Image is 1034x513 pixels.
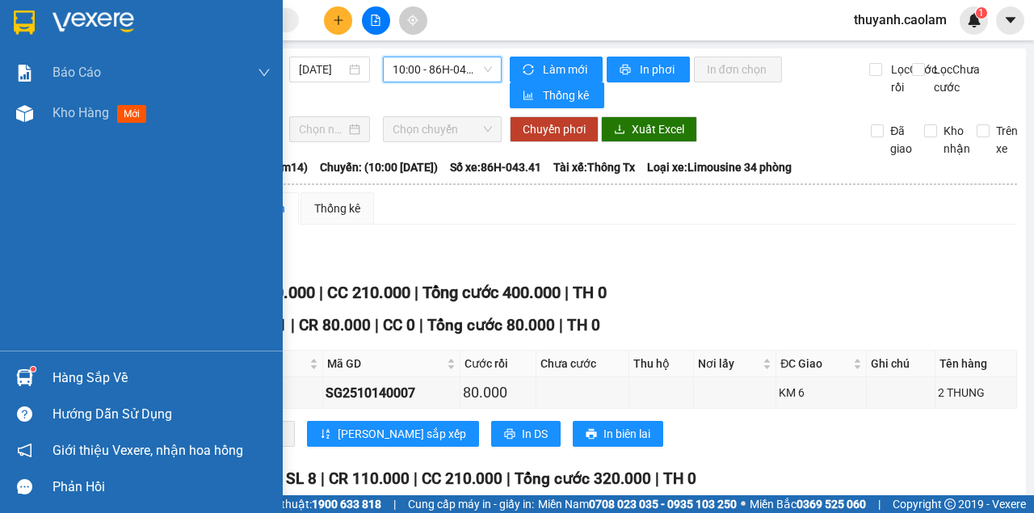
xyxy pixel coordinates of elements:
span: | [375,316,379,334]
span: Mã GD [327,355,443,372]
button: printerIn phơi [607,57,690,82]
button: downloadXuất Excel [601,116,697,142]
img: logo-vxr [14,11,35,35]
span: In biên lai [603,425,650,443]
img: warehouse-icon [16,369,33,386]
span: Chọn chuyến [393,117,491,141]
button: sort-ascending[PERSON_NAME] sắp xếp [307,421,479,447]
button: printerIn DS [491,421,561,447]
span: | [878,495,881,513]
span: sort-ascending [320,428,331,441]
span: CR 80.000 [299,316,371,334]
button: plus [324,6,352,35]
input: Chọn ngày [299,120,346,138]
th: Tên hàng [935,351,1017,377]
span: aim [407,15,418,26]
div: SG2510140007 [326,383,457,403]
span: Trên xe [990,122,1024,158]
img: warehouse-icon [16,105,33,122]
img: solution-icon [16,65,33,82]
sup: 1 [976,7,987,19]
input: 14/10/2025 [299,61,346,78]
div: KM 6 [779,384,864,402]
div: Phản hồi [53,475,271,499]
span: Lọc Chưa cước [927,61,982,96]
span: Giới thiệu Vexere, nhận hoa hồng [53,440,243,460]
span: caret-down [1003,13,1018,27]
span: notification [17,443,32,458]
span: TH 0 [573,283,607,302]
span: message [17,479,32,494]
strong: 1900 633 818 [312,498,381,511]
th: Cước rồi [460,351,536,377]
span: question-circle [17,406,32,422]
span: Nơi lấy [698,355,759,372]
span: file-add [370,15,381,26]
span: Miền Bắc [750,495,866,513]
span: printer [504,428,515,441]
button: caret-down [996,6,1024,35]
span: | [506,469,511,488]
span: | [655,469,659,488]
span: TH 0 [663,469,696,488]
span: Tổng cước 80.000 [427,316,555,334]
span: Xuất Excel [632,120,684,138]
td: SG2510140007 [323,377,460,409]
span: 1 [978,7,984,19]
div: 2 THUNG [938,384,1014,402]
th: Thu hộ [629,351,695,377]
span: Loại xe: Limousine 34 phòng [647,158,792,176]
span: | [319,283,323,302]
span: [PERSON_NAME] sắp xếp [338,425,466,443]
button: file-add [362,6,390,35]
th: Ghi chú [867,351,935,377]
button: syncLàm mới [510,57,603,82]
span: Làm mới [543,61,590,78]
span: In phơi [640,61,677,78]
button: aim [399,6,427,35]
span: mới [117,105,146,123]
span: Hỗ trợ kỹ thuật: [233,495,381,513]
button: printerIn biên lai [573,421,663,447]
span: CC 210.000 [422,469,502,488]
span: Miền Nam [538,495,737,513]
span: Số xe: 86H-043.41 [450,158,541,176]
span: plus [333,15,344,26]
span: | [321,469,325,488]
span: | [291,316,295,334]
span: | [414,469,418,488]
span: | [419,316,423,334]
button: bar-chartThống kê [510,82,604,108]
span: down [258,66,271,79]
button: Chuyển phơi [510,116,599,142]
th: Chưa cước [536,351,629,377]
span: | [414,283,418,302]
span: sync [523,64,536,77]
span: | [559,316,563,334]
span: In DS [522,425,548,443]
sup: 1 [31,367,36,372]
span: CC 0 [383,316,415,334]
div: Hướng dẫn sử dụng [53,402,271,427]
span: CC 210.000 [327,283,410,302]
span: Tài xế: Thông Tx [553,158,635,176]
img: icon-new-feature [967,13,981,27]
strong: 0369 525 060 [797,498,866,511]
span: Kho hàng [53,105,109,120]
span: CR 110.000 [329,469,410,488]
div: Hàng sắp về [53,366,271,390]
span: Tổng cước 400.000 [422,283,561,302]
span: copyright [944,498,956,510]
span: download [614,124,625,137]
span: | [565,283,569,302]
span: SL 8 [286,469,317,488]
button: In đơn chọn [694,57,782,82]
span: bar-chart [523,90,536,103]
span: Thống kê [543,86,591,104]
span: Lọc Cước rồi [885,61,939,96]
span: Kho nhận [937,122,977,158]
span: TH 0 [567,316,600,334]
span: Chuyến: (10:00 [DATE]) [320,158,438,176]
span: Tổng cước 320.000 [515,469,651,488]
span: Báo cáo [53,62,101,82]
